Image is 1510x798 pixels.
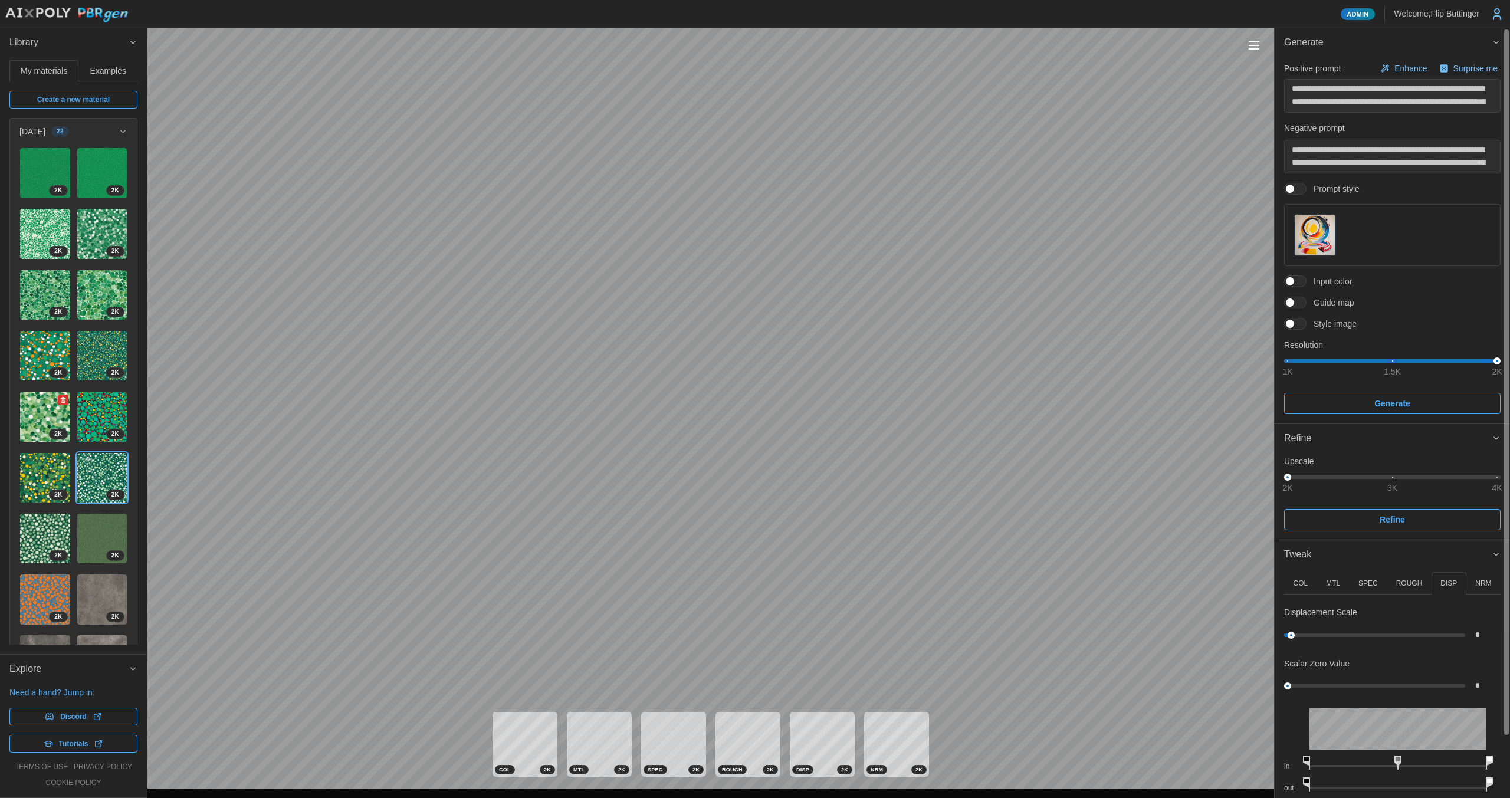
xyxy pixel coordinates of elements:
span: 2 K [692,766,700,774]
span: 2 K [54,247,62,256]
span: 2 K [841,766,848,774]
span: Generate [1374,393,1410,413]
p: Need a hand? Jump in: [9,687,137,698]
a: Qcwt1EeTZ0gbvUxIfe3d2K [19,147,71,199]
p: MTL [1326,579,1340,589]
p: in [1284,761,1300,771]
span: Library [9,28,129,57]
span: 2 K [111,186,119,195]
span: 2 K [111,429,119,439]
img: 0ovHjB4AzghA7lI9dLAj [20,453,70,503]
p: out [1284,783,1300,793]
p: DISP [1440,579,1457,589]
img: LWsiahzUVJgFKhEtXBBK [77,331,127,381]
span: COL [499,766,511,774]
span: 2 K [111,247,119,256]
button: Generate [1275,28,1510,57]
a: wjOUUv6aa6IhILAbnF8Q2K [77,452,128,504]
img: hQ1A3FWy5fplzB6XPllN [77,148,127,198]
div: Generate [1275,57,1510,423]
a: terms of use [15,762,68,772]
span: Explore [9,655,129,684]
span: Create a new material [37,91,110,108]
p: Displacement Scale [1284,606,1357,618]
a: 0ovHjB4AzghA7lI9dLAj2K [19,452,71,504]
span: MTL [573,766,585,774]
a: LJDk8EF3ODlTTFAXGoCR2K [19,635,71,686]
img: Z4uInn0BrreKiQ3tDa8n [77,209,127,259]
img: xIaFaZKrP57QBeVU0QIi [20,574,70,625]
a: QXoxy1IbZ4ICZOClODRF2K [77,635,128,686]
p: [DATE] [19,126,45,137]
button: Refine [1275,424,1510,453]
span: 2 K [544,766,551,774]
p: Resolution [1284,339,1501,351]
p: Surprise me [1453,63,1500,74]
a: Tutorials [9,735,137,753]
img: Prompt style [1295,215,1335,255]
span: 2 K [915,766,923,774]
span: Guide map [1307,297,1354,308]
button: Prompt style [1294,214,1336,256]
span: 2 K [54,368,62,377]
p: Negative prompt [1284,122,1501,134]
span: 2 K [111,551,119,560]
img: 8z58qVjdZNfi5BkRAgUr [20,392,70,442]
p: Scalar Zero Value [1284,658,1350,669]
a: Discord [9,708,137,725]
img: LJDk8EF3ODlTTFAXGoCR [20,635,70,685]
p: NRM [1475,579,1491,589]
span: 2 K [54,490,62,500]
span: DISP [796,766,809,774]
img: Yj6uTipJdAgxzptkbPWn [20,270,70,320]
span: NRM [871,766,883,774]
span: Prompt style [1307,183,1360,195]
span: 2 K [54,429,62,439]
img: AIxPoly PBRgen [5,7,129,23]
p: ROUGH [1396,579,1423,589]
span: Style image [1307,318,1357,330]
span: Tweak [1284,540,1492,569]
a: privacy policy [74,762,132,772]
span: 2 K [111,368,119,377]
a: 0Xfy7m7feOlep8dhJ3L42K [77,270,128,321]
a: 8z58qVjdZNfi5BkRAgUr2K [19,391,71,442]
span: Discord [60,708,87,725]
button: Surprise me [1436,60,1501,77]
button: Refine [1284,509,1501,530]
a: VRGxqvYeB1oRniYxFf8t2K [19,513,71,564]
span: SPEC [648,766,663,774]
button: Generate [1284,393,1501,414]
span: 2 K [54,612,62,622]
span: ROUGH [722,766,743,774]
span: Input color [1307,275,1352,287]
p: SPEC [1358,579,1378,589]
div: Refine [1284,431,1492,446]
a: WGp6DE8kZHyIxlEv7jGV2K [77,513,128,564]
p: COL [1293,579,1308,589]
button: Toggle viewport controls [1246,37,1262,54]
img: QXoxy1IbZ4ICZOClODRF [77,635,127,685]
a: xIaFaZKrP57QBeVU0QIi2K [19,574,71,625]
span: Admin [1347,9,1368,19]
span: Examples [90,67,126,75]
span: Generate [1284,28,1492,57]
img: G5O9qx0ImpwQuh2LHb7B [20,209,70,259]
span: 2 K [618,766,625,774]
img: wjOUUv6aa6IhILAbnF8Q [77,453,127,503]
span: 2 K [111,612,119,622]
a: vh0MKbDA032k1H9ilYN32K [19,330,71,382]
a: eTukrmBpV6aHfdWA8X2a2K [77,391,128,442]
a: hQ1A3FWy5fplzB6XPllN2K [77,147,128,199]
span: 2 K [54,551,62,560]
span: 2 K [54,307,62,317]
span: 22 [57,127,64,136]
div: Refine [1275,452,1510,539]
button: Enhance [1377,60,1430,77]
span: 2 K [111,307,119,317]
span: 2 K [767,766,774,774]
p: Welcome, Flip Buttinger [1394,8,1479,19]
p: Upscale [1284,455,1501,467]
span: 2 K [111,490,119,500]
span: 2 K [54,186,62,195]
